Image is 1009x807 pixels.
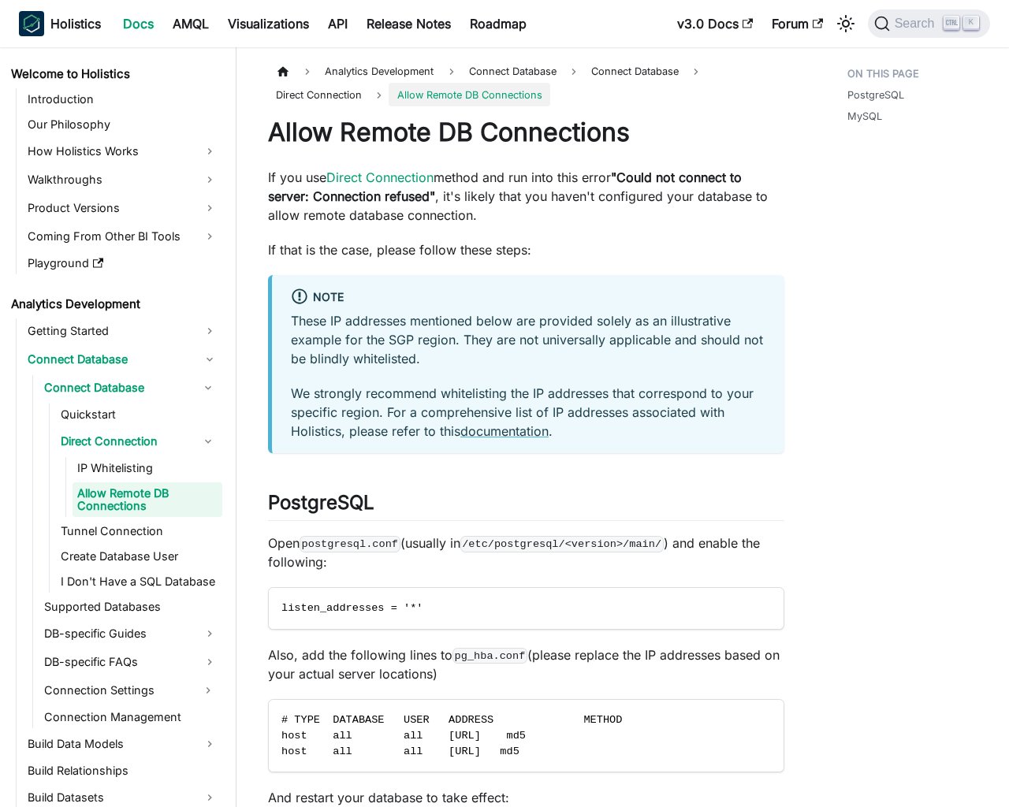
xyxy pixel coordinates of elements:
[291,288,765,308] div: NOTE
[23,731,222,757] a: Build Data Models
[281,602,423,614] span: listen_addresses = '*'
[357,11,460,36] a: Release Notes
[23,195,222,221] a: Product Versions
[39,621,222,646] a: DB-specific Guides
[39,596,222,618] a: Supported Databases
[19,11,44,36] img: Holistics
[317,60,441,83] span: Analytics Development
[6,63,222,85] a: Welcome to Holistics
[163,11,218,36] a: AMQL
[591,65,679,77] span: Connect Database
[114,11,163,36] a: Docs
[73,482,222,517] a: Allow Remote DB Connections
[868,9,990,38] button: Search (Ctrl+K)
[268,117,784,148] h1: Allow Remote DB Connections
[56,429,194,454] a: Direct Connection
[583,60,687,83] a: Connect Database
[50,14,101,33] b: Holistics
[291,311,765,368] p: These IP addresses mentioned below are provided solely as an illustrative example for the SGP reg...
[268,788,784,807] p: And restart your database to take effect:
[23,113,222,136] a: Our Philosophy
[847,87,904,102] a: PostgreSQL
[23,139,222,164] a: How Holistics Works
[268,240,784,259] p: If that is the case, please follow these steps:
[268,60,298,83] a: Home page
[56,520,222,542] a: Tunnel Connection
[276,89,362,101] span: Direct Connection
[56,403,222,426] a: Quickstart
[39,649,222,675] a: DB-specific FAQs
[23,224,222,249] a: Coming From Other BI Tools
[281,714,622,726] span: # TYPE DATABASE USER ADDRESS METHOD
[300,536,400,552] code: postgresql.conf
[847,109,882,124] a: MySQL
[833,11,858,36] button: Switch between dark and light mode (currently light mode)
[39,706,222,728] a: Connection Management
[23,167,222,192] a: Walkthroughs
[194,429,222,454] button: Collapse sidebar category 'Direct Connection'
[39,375,194,400] a: Connect Database
[389,83,549,106] span: Allow Remote DB Connections
[460,536,664,552] code: /etc/postgresql/<version>/main/
[73,457,222,479] a: IP Whitelisting
[268,168,784,225] p: If you use method and run into this error , it's likely that you haven't configured your database...
[6,293,222,315] a: Analytics Development
[268,534,784,571] p: Open (usually in ) and enable the following:
[194,678,222,703] button: Expand sidebar category 'Connection Settings'
[668,11,762,36] a: v3.0 Docs
[268,60,784,106] nav: Breadcrumbs
[23,347,222,372] a: Connect Database
[268,491,784,521] h2: PostgreSQL
[268,83,370,106] a: Direct Connection
[963,16,979,30] kbd: K
[461,60,564,83] span: Connect Database
[268,169,742,204] strong: "Could not connect to server: Connection refused"
[19,11,101,36] a: HolisticsHolistics
[39,678,194,703] a: Connection Settings
[218,11,318,36] a: Visualizations
[23,252,222,274] a: Playground
[268,645,784,683] p: Also, add the following lines to (please replace the IP addresses based on your actual server loc...
[281,730,526,742] span: host all all [URL] md5
[460,423,549,439] a: documentation
[318,11,357,36] a: API
[890,17,944,31] span: Search
[23,88,222,110] a: Introduction
[281,746,519,757] span: host all all [URL] md5
[452,648,527,664] code: pg_hba.conf
[326,169,434,185] a: Direct Connection
[194,375,222,400] button: Collapse sidebar category 'Connect Database'
[23,760,222,782] a: Build Relationships
[56,545,222,567] a: Create Database User
[56,571,222,593] a: I Don't Have a SQL Database
[762,11,832,36] a: Forum
[23,318,222,344] a: Getting Started
[460,11,536,36] a: Roadmap
[291,384,765,441] p: We strongly recommend whitelisting the IP addresses that correspond to your specific region. For ...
